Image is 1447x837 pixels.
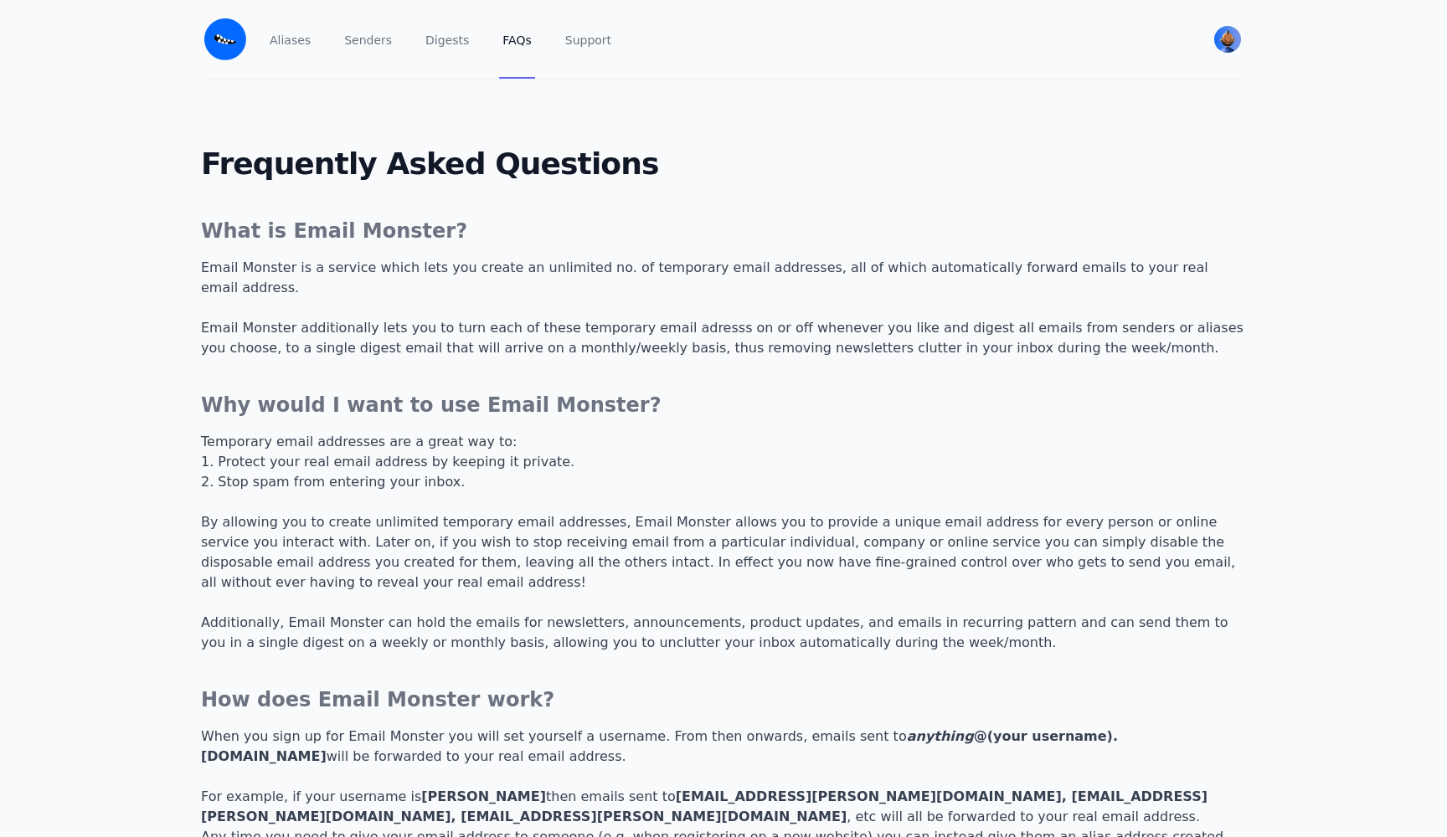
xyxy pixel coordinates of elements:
[907,728,974,744] i: anything
[201,432,1246,452] p: Temporary email addresses are a great way to:
[188,147,1259,181] h2: Frequently Asked Questions
[204,18,246,60] img: Email Monster
[201,452,1246,653] p: 1. Protect your real email address by keeping it private. 2. Stop spam from entering your inbox. ...
[1214,26,1241,53] img: Timofey's Avatar
[201,258,1246,358] p: Email Monster is a service which lets you create an unlimited no. of temporary email addresses, a...
[201,392,1246,418] h3: Why would I want to use Email Monster?
[1213,24,1243,54] button: User menu
[201,686,1246,713] h3: How does Email Monster work?
[421,788,546,804] b: [PERSON_NAME]
[201,788,1208,824] b: [EMAIL_ADDRESS][PERSON_NAME][DOMAIN_NAME], [EMAIL_ADDRESS][PERSON_NAME][DOMAIN_NAME], [EMAIL_ADDR...
[201,218,1246,244] h3: What is Email Monster?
